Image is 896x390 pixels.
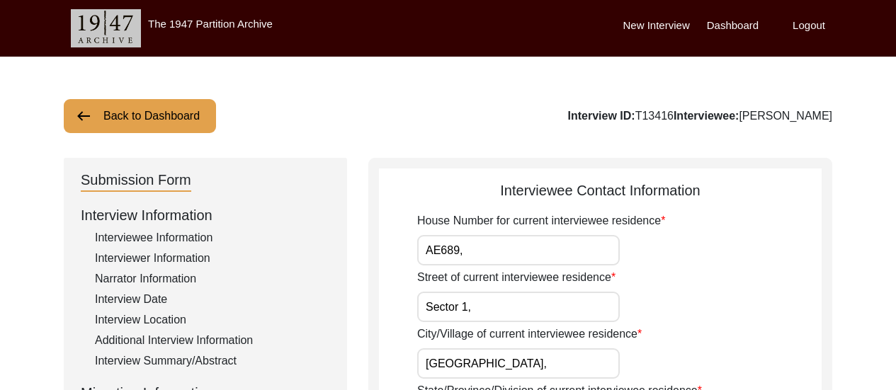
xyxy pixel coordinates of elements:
div: Interviewee Information [95,229,330,246]
label: City/Village of current interviewee residence [417,326,642,343]
div: Narrator Information [95,270,330,287]
div: Interview Location [95,311,330,328]
div: Interview Date [95,291,330,308]
label: Logout [793,18,825,34]
label: New Interview [623,18,690,34]
label: The 1947 Partition Archive [148,18,273,30]
b: Interviewee: [674,110,739,122]
label: Dashboard [707,18,759,34]
img: arrow-left.png [75,108,92,125]
label: Street of current interviewee residence [417,269,616,286]
b: Interview ID: [568,110,635,122]
div: Additional Interview Information [95,332,330,349]
div: Submission Form [81,169,191,192]
div: T13416 [PERSON_NAME] [568,108,832,125]
div: Interview Information [81,205,330,226]
div: Interviewee Contact Information [379,180,822,201]
div: Interview Summary/Abstract [95,352,330,369]
div: Interviewer Information [95,250,330,267]
img: header-logo.png [71,9,141,47]
button: Back to Dashboard [64,99,216,133]
label: House Number for current interviewee residence [417,212,665,229]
